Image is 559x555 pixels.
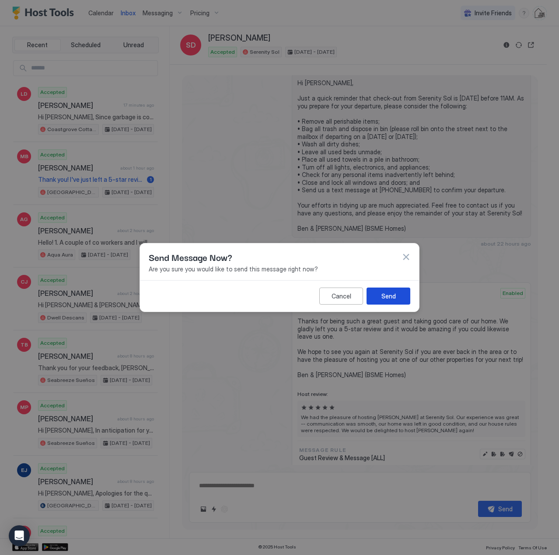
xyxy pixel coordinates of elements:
[319,288,363,305] button: Cancel
[149,265,410,273] span: Are you sure you would like to send this message right now?
[367,288,410,305] button: Send
[9,525,30,546] div: Open Intercom Messenger
[332,291,351,301] div: Cancel
[149,250,232,264] span: Send Message Now?
[381,291,396,301] div: Send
